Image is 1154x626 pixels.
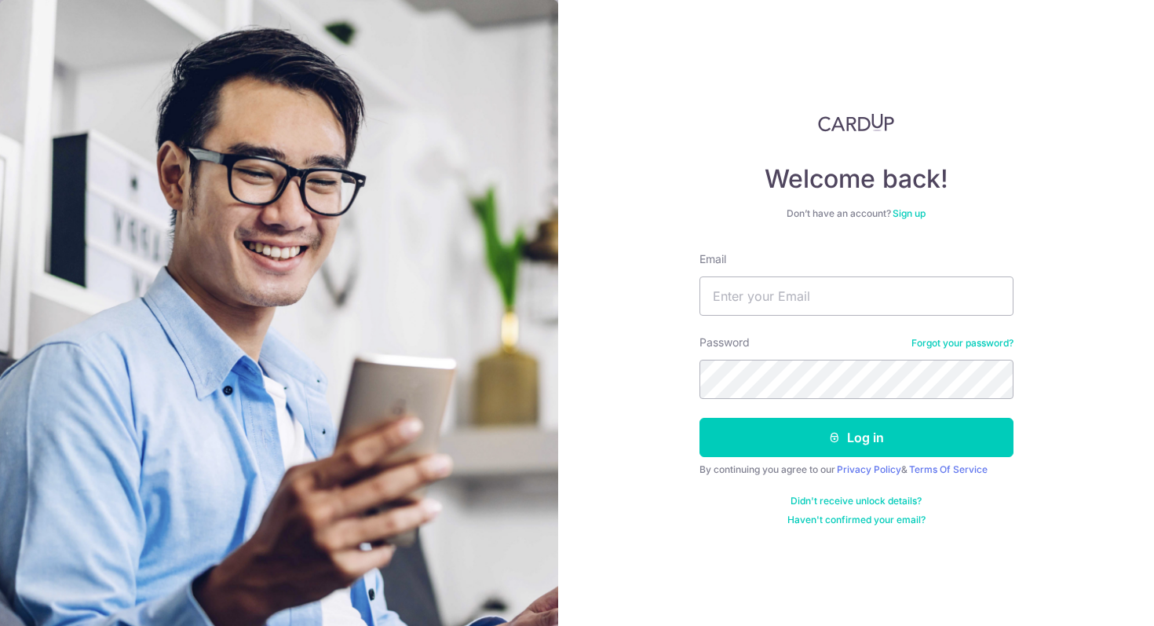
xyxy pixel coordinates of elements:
a: Didn't receive unlock details? [791,495,922,507]
a: Privacy Policy [837,463,901,475]
input: Enter your Email [699,276,1013,316]
a: Forgot your password? [911,337,1013,350]
img: CardUp Logo [818,113,895,132]
label: Password [699,335,750,350]
div: By continuing you agree to our & [699,463,1013,476]
a: Haven't confirmed your email? [787,514,926,526]
h4: Welcome back! [699,163,1013,195]
a: Sign up [893,207,926,219]
div: Don’t have an account? [699,207,1013,220]
button: Log in [699,418,1013,457]
label: Email [699,251,726,267]
a: Terms Of Service [909,463,988,475]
